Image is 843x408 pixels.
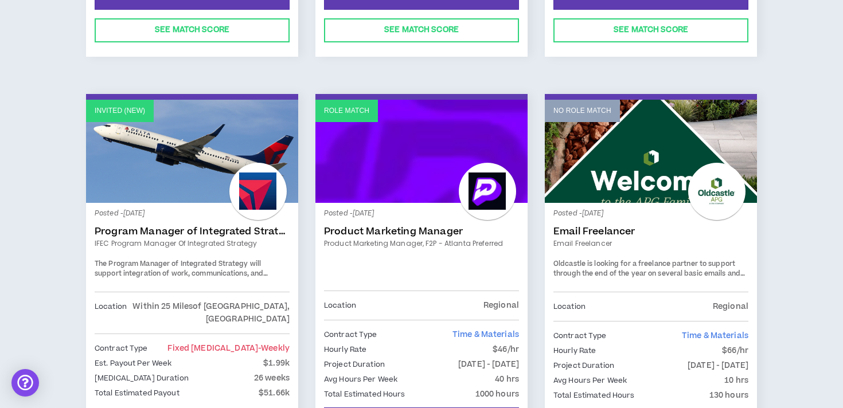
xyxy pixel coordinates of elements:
[493,343,519,356] p: $46/hr
[722,344,748,357] p: $66/hr
[709,389,748,402] p: 130 hours
[324,388,405,401] p: Total Estimated Hours
[553,226,748,237] a: Email Freelancer
[167,343,290,354] span: Fixed [MEDICAL_DATA]
[324,18,519,42] button: See Match Score
[95,18,290,42] button: See Match Score
[553,300,586,313] p: Location
[324,328,377,341] p: Contract Type
[11,369,39,397] div: Open Intercom Messenger
[724,374,748,387] p: 10 hrs
[324,373,397,386] p: Avg Hours Per Week
[553,344,596,357] p: Hourly Rate
[713,300,748,313] p: Regional
[495,373,519,386] p: 40 hrs
[475,388,519,401] p: 1000 hours
[553,389,635,402] p: Total Estimated Hours
[553,329,607,342] p: Contract Type
[258,343,290,354] span: - weekly
[95,226,290,237] a: Program Manager of Integrated Strategy
[95,372,189,385] p: [MEDICAL_DATA] Duration
[458,358,519,371] p: [DATE] - [DATE]
[95,387,179,399] p: Total Estimated Payout
[95,105,145,116] p: Invited (new)
[127,300,290,325] p: Within 25 Miles of [GEOGRAPHIC_DATA], [GEOGRAPHIC_DATA]
[553,105,611,116] p: No Role Match
[553,238,748,249] a: Email Freelancer
[553,359,614,372] p: Project Duration
[95,259,290,359] span: The Program Manager of Integrated Strategy will support integration of work, communications, and ...
[95,342,148,355] p: Contract Type
[259,387,290,399] p: $51.66k
[324,226,519,237] a: Product Marketing Manager
[324,358,385,371] p: Project Duration
[95,238,290,249] a: IFEC Program Manager of Integrated Strategy
[553,18,748,42] button: See Match Score
[483,299,519,312] p: Regional
[324,209,519,219] p: Posted - [DATE]
[452,329,519,340] span: Time & Materials
[95,300,127,325] p: Location
[682,330,748,342] span: Time & Materials
[86,100,298,203] a: Invited (new)
[324,343,366,356] p: Hourly Rate
[324,299,356,312] p: Location
[263,357,290,370] p: $1.99k
[553,374,627,387] p: Avg Hours Per Week
[688,359,748,372] p: [DATE] - [DATE]
[553,259,745,289] span: Oldcastle is looking for a freelance partner to support through the end of the year on several ba...
[324,105,369,116] p: Role Match
[324,238,519,249] a: Product Marketing Manager, F2P - Atlanta Preferred
[254,372,290,385] p: 26 weeks
[545,100,757,203] a: No Role Match
[553,209,748,219] p: Posted - [DATE]
[95,357,171,370] p: Est. Payout Per Week
[95,209,290,219] p: Posted - [DATE]
[315,100,528,203] a: Role Match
